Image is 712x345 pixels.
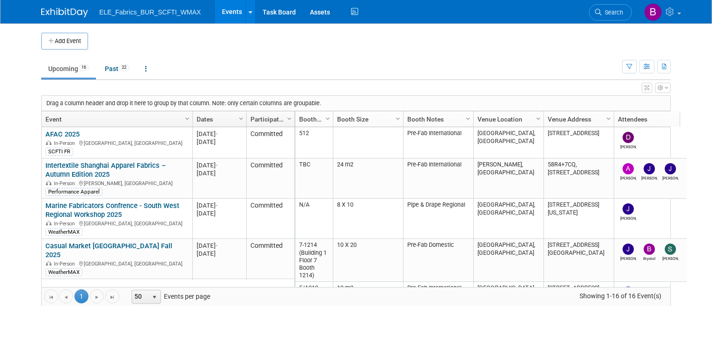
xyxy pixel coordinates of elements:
img: In-Person Event [46,140,51,145]
div: John Pierce [620,215,637,221]
img: Scott Furash [665,244,676,255]
td: 10 X 20 [333,239,403,282]
td: [STREET_ADDRESS] [543,127,614,158]
span: Column Settings [324,115,331,122]
span: Column Settings [605,115,612,122]
span: Events per page [120,289,220,303]
td: [STREET_ADDRESS] [543,282,614,313]
span: In-Person [54,180,78,187]
td: [GEOGRAPHIC_DATA], [GEOGRAPHIC_DATA] [473,199,543,239]
td: 7-1214 (Building 1 Floor 7 Booth 1214) [295,239,333,282]
span: Go to the next page [93,294,101,301]
a: Casual Market [GEOGRAPHIC_DATA] Fall 2025 [45,242,172,259]
td: Pre-Fab International [403,282,473,313]
div: Andrew Hicks [620,174,637,180]
img: John Pierce [623,203,634,215]
a: Booth Notes [407,111,467,127]
td: Pipe & Drape Regional [403,199,473,239]
img: In-Person Event [46,221,51,225]
div: WeatherMAX [45,228,82,236]
span: Go to the first page [47,294,55,301]
td: [GEOGRAPHIC_DATA], [GEOGRAPHIC_DATA] [473,239,543,282]
a: Column Settings [236,111,247,125]
span: 22 [119,64,129,71]
div: Performance Apparel [45,188,103,195]
div: Darren O'Loughlin [620,143,637,149]
td: Committed [246,279,294,310]
td: Committed [246,158,294,199]
div: [GEOGRAPHIC_DATA], [GEOGRAPHIC_DATA] [45,259,188,267]
td: Committed [246,199,294,239]
div: John Pierce [620,255,637,261]
a: Venue Location [477,111,537,127]
a: Upcoming16 [41,60,96,78]
a: Column Settings [183,111,193,125]
span: In-Person [54,261,78,267]
img: In-Person Event [46,180,51,185]
a: Go to the next page [90,289,104,303]
a: Past22 [98,60,136,78]
a: Search [589,4,632,21]
span: In-Person [54,140,78,146]
div: Drag a column header and drop it here to group by that column. Note: only certain columns are gro... [42,96,670,111]
img: In-Person Event [46,261,51,266]
span: Go to the last page [109,294,116,301]
td: 24 m2 [333,158,403,199]
span: select [151,294,158,301]
img: Darren O'Loughlin [623,132,634,143]
td: Committed [246,127,294,158]
div: SCFTI FR [45,148,73,155]
img: John Pierce [623,244,634,255]
div: [DATE] [197,201,242,209]
span: Column Settings [464,115,472,122]
span: ELE_Fabrics_BUR_SCFTI_WMAX [99,8,201,16]
div: [PERSON_NAME], [GEOGRAPHIC_DATA] [45,179,188,187]
img: Brystol Cheek [644,3,662,21]
span: 50 [132,290,148,303]
a: Booth Size [337,111,397,127]
div: [DATE] [197,130,242,138]
a: AFAC 2025 [45,130,80,138]
span: Column Settings [184,115,191,122]
td: [GEOGRAPHIC_DATA], [GEOGRAPHIC_DATA] [473,127,543,158]
span: 16 [79,64,89,71]
a: Intertextile Shanghai Apparel Fabrics – Autumn Edition 2025 [45,161,166,179]
a: Column Settings [463,111,474,125]
img: Brystol Cheek [644,244,655,255]
img: Andrew Hicks [623,163,634,174]
span: 1 [74,289,88,303]
td: [GEOGRAPHIC_DATA], [GEOGRAPHIC_DATA] [473,282,543,313]
span: Showing 1-16 of 16 Event(s) [571,289,670,302]
td: Pre-Fab Domestic [403,239,473,282]
td: N/A [295,199,333,239]
span: - [216,130,218,137]
div: [DATE] [197,169,242,177]
a: Event [45,111,186,127]
td: [STREET_ADDRESS][US_STATE] [543,199,614,239]
a: Attendees [618,111,701,127]
td: 12 m2 [333,282,403,313]
img: Jamie Reid [644,163,655,174]
div: Jamie Reid [641,174,658,180]
div: [DATE] [197,209,242,217]
div: [DATE] [197,242,242,250]
a: Booth Number [299,111,327,127]
img: ExhibitDay [41,8,88,17]
td: Pre-Fab International [403,158,473,199]
td: [STREET_ADDRESS] [GEOGRAPHIC_DATA] [543,239,614,282]
span: Column Settings [535,115,542,122]
a: Venue Address [548,111,608,127]
a: Go to the last page [105,289,119,303]
button: Add Event [41,33,88,50]
div: JUAN CARLOS GONZALEZ REYES [662,174,679,180]
div: [DATE] [197,138,242,146]
span: Go to the previous page [62,294,70,301]
td: TBC [295,158,333,199]
span: - [216,202,218,209]
span: Column Settings [286,115,293,122]
div: [GEOGRAPHIC_DATA], [GEOGRAPHIC_DATA] [45,139,188,147]
td: 512 [295,127,333,158]
td: Pre-Fab International [403,127,473,158]
span: - [216,242,218,249]
div: Brystol Cheek [641,255,658,261]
